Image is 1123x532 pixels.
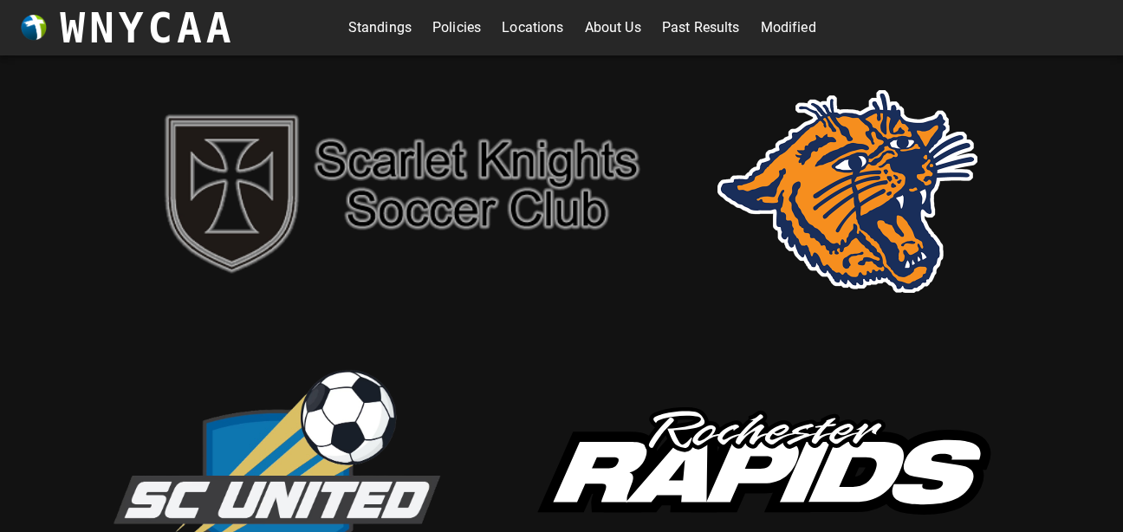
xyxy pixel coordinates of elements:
[502,14,563,42] a: Locations
[21,15,47,41] img: wnycaaBall.png
[717,90,977,293] img: rsd.png
[432,14,481,42] a: Policies
[146,98,665,285] img: sk.png
[60,3,235,52] h3: WNYCAA
[761,14,816,42] a: Modified
[585,14,641,42] a: About Us
[662,14,740,42] a: Past Results
[348,14,412,42] a: Standings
